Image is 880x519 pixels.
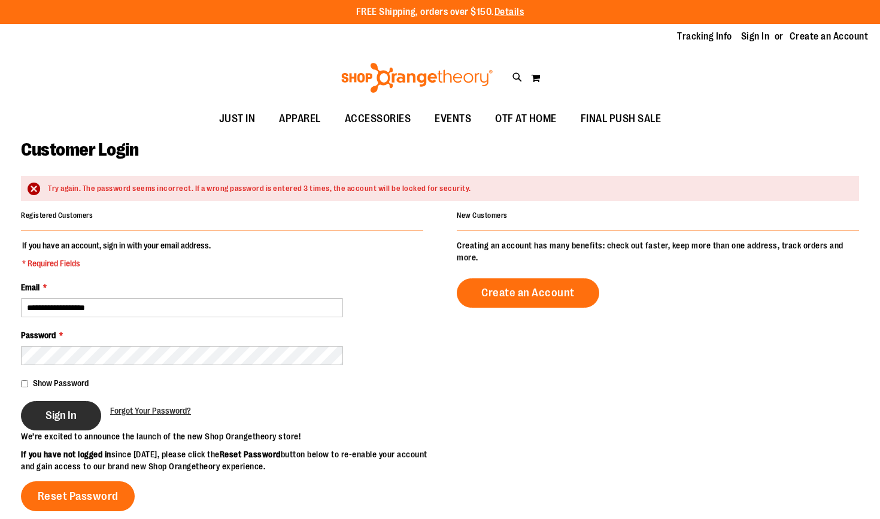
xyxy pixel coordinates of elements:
p: Creating an account has many benefits: check out faster, keep more than one address, track orders... [457,239,859,263]
span: Create an Account [481,286,575,299]
strong: Registered Customers [21,211,93,220]
span: FINAL PUSH SALE [581,105,661,132]
span: Customer Login [21,139,138,160]
span: Show Password [33,378,89,388]
button: Sign In [21,401,101,430]
div: Try again. The password seems incorrect. If a wrong password is entered 3 times, the account will... [48,183,847,195]
span: Forgot Your Password? [110,406,191,415]
span: ACCESSORIES [345,105,411,132]
a: Create an Account [457,278,599,308]
a: Sign In [741,30,770,43]
span: EVENTS [435,105,471,132]
a: ACCESSORIES [333,105,423,133]
span: OTF AT HOME [495,105,557,132]
a: FINAL PUSH SALE [569,105,673,133]
img: Shop Orangetheory [339,63,494,93]
strong: Reset Password [220,450,281,459]
a: Tracking Info [677,30,732,43]
a: OTF AT HOME [483,105,569,133]
a: Create an Account [790,30,869,43]
strong: If you have not logged in [21,450,111,459]
legend: If you have an account, sign in with your email address. [21,239,212,269]
span: Email [21,283,40,292]
a: Details [494,7,524,17]
p: since [DATE], please click the button below to re-enable your account and gain access to our bran... [21,448,440,472]
strong: New Customers [457,211,508,220]
span: JUST IN [219,105,256,132]
a: EVENTS [423,105,483,133]
span: Sign In [45,409,77,422]
p: We’re excited to announce the launch of the new Shop Orangetheory store! [21,430,440,442]
a: Reset Password [21,481,135,511]
a: APPAREL [267,105,333,133]
a: JUST IN [207,105,268,133]
span: APPAREL [279,105,321,132]
a: Forgot Your Password? [110,405,191,417]
p: FREE Shipping, orders over $150. [356,5,524,19]
span: Password [21,330,56,340]
span: * Required Fields [22,257,211,269]
span: Reset Password [38,490,119,503]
